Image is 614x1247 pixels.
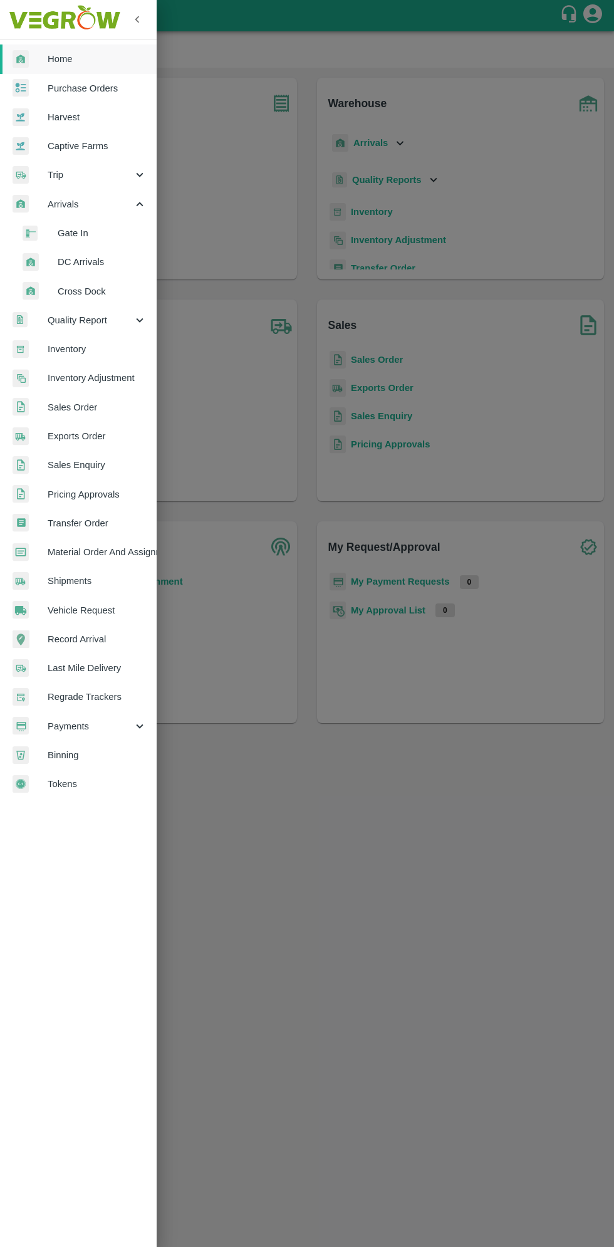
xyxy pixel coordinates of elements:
span: Cross Dock [58,284,147,298]
img: whInventory [13,340,29,358]
span: Inventory [48,342,147,356]
img: whTracker [13,688,29,706]
span: Captive Farms [48,139,147,153]
img: whTransfer [13,514,29,532]
span: Payments [48,719,133,733]
img: harvest [13,108,29,127]
img: centralMaterial [13,543,29,561]
span: Exports Order [48,429,147,443]
span: Pricing Approvals [48,488,147,501]
span: Purchase Orders [48,81,147,95]
span: Quality Report [48,313,133,327]
img: sales [13,456,29,474]
img: shipments [13,427,29,446]
span: Gate In [58,226,147,240]
img: reciept [13,79,29,97]
a: whArrivalCross Dock [10,277,157,306]
span: Arrivals [48,197,133,211]
span: Last Mile Delivery [48,661,147,675]
img: payment [13,717,29,735]
img: gatein [23,226,38,241]
img: sales [13,485,29,503]
span: Transfer Order [48,516,147,530]
img: inventory [13,369,29,387]
span: Sales Order [48,400,147,414]
span: DC Arrivals [58,255,147,269]
img: bin [13,746,29,764]
img: whArrival [23,282,39,300]
span: Harvest [48,110,147,124]
span: Shipments [48,574,147,588]
img: shipments [13,572,29,590]
span: Regrade Trackers [48,690,147,704]
img: sales [13,398,29,416]
img: vehicle [13,601,29,619]
img: whArrival [13,50,29,68]
span: Trip [48,168,133,182]
img: delivery [13,659,29,677]
span: Binning [48,748,147,762]
img: harvest [13,137,29,155]
img: qualityReport [13,312,28,328]
img: tokens [13,775,29,793]
img: whArrival [23,253,39,271]
span: Home [48,52,147,66]
a: whArrivalDC Arrivals [10,248,157,276]
img: delivery [13,166,29,184]
span: Vehicle Request [48,603,147,617]
img: recordArrival [13,630,29,648]
a: gateinGate In [10,219,157,248]
span: Sales Enquiry [48,458,147,472]
span: Inventory Adjustment [48,371,147,385]
span: Tokens [48,777,147,791]
span: Material Order And Assignment [48,545,147,559]
img: whArrival [13,195,29,213]
span: Record Arrival [48,632,147,646]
